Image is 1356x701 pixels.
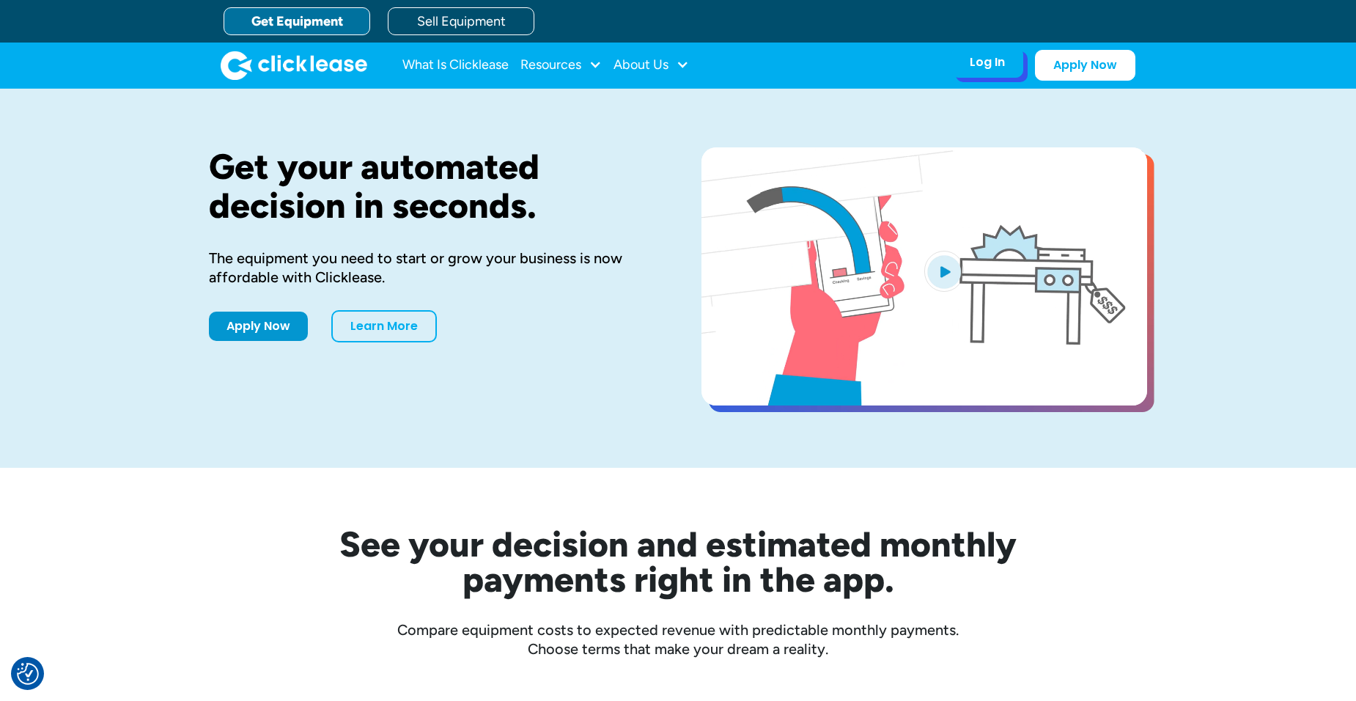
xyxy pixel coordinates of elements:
[221,51,367,80] img: Clicklease logo
[17,663,39,685] img: Revisit consent button
[224,7,370,35] a: Get Equipment
[970,55,1005,70] div: Log In
[388,7,534,35] a: Sell Equipment
[701,147,1147,405] a: open lightbox
[331,310,437,342] a: Learn More
[520,51,602,80] div: Resources
[1035,50,1135,81] a: Apply Now
[209,312,308,341] a: Apply Now
[17,663,39,685] button: Consent Preferences
[924,251,964,292] img: Blue play button logo on a light blue circular background
[221,51,367,80] a: home
[402,51,509,80] a: What Is Clicklease
[613,51,689,80] div: About Us
[268,526,1088,597] h2: See your decision and estimated monthly payments right in the app.
[209,620,1147,658] div: Compare equipment costs to expected revenue with predictable monthly payments. Choose terms that ...
[209,249,655,287] div: The equipment you need to start or grow your business is now affordable with Clicklease.
[209,147,655,225] h1: Get your automated decision in seconds.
